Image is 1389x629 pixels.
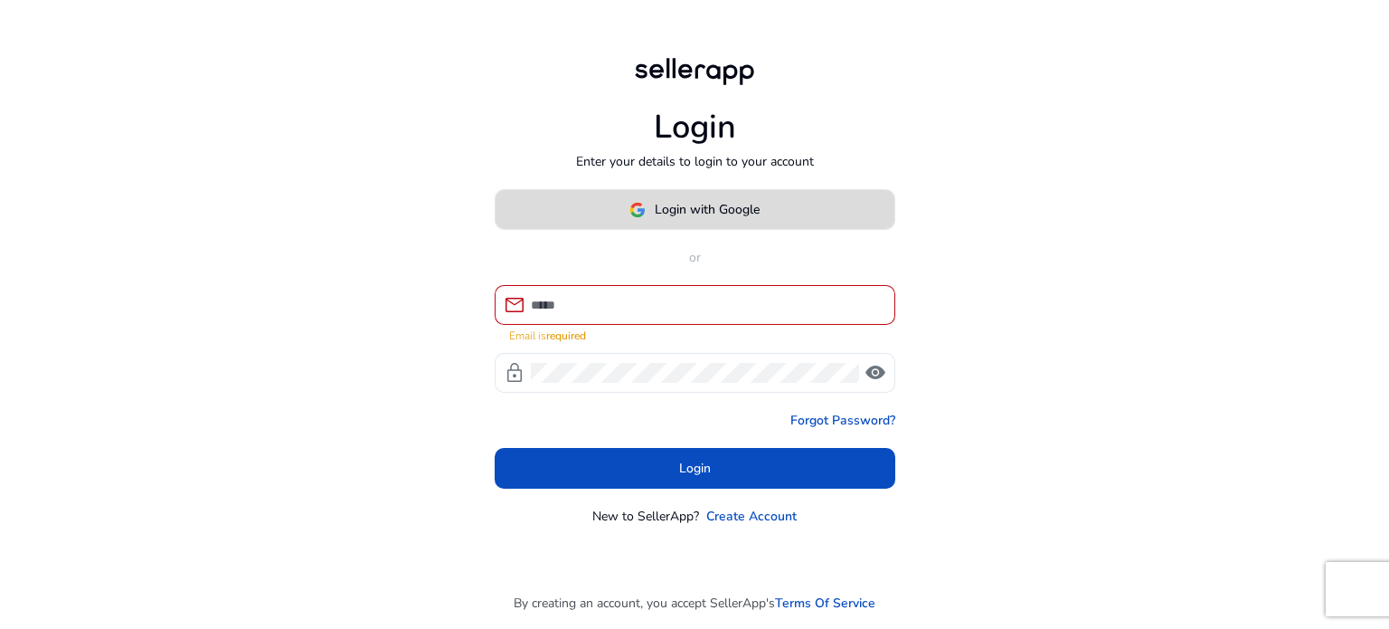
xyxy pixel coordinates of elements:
span: Login [679,459,711,478]
a: Forgot Password? [790,411,895,430]
p: New to SellerApp? [592,507,699,526]
h1: Login [654,108,736,147]
button: Login with Google [495,189,895,230]
span: mail [504,294,525,316]
a: Terms Of Service [775,594,875,613]
strong: required [546,329,586,343]
img: google-logo.svg [629,202,646,218]
p: or [495,248,895,267]
button: Login [495,448,895,489]
mat-error: Email is [509,325,881,344]
p: Enter your details to login to your account [576,152,814,171]
a: Create Account [706,507,797,526]
span: lock [504,362,525,384]
span: Login with Google [655,200,760,219]
span: visibility [865,362,886,384]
